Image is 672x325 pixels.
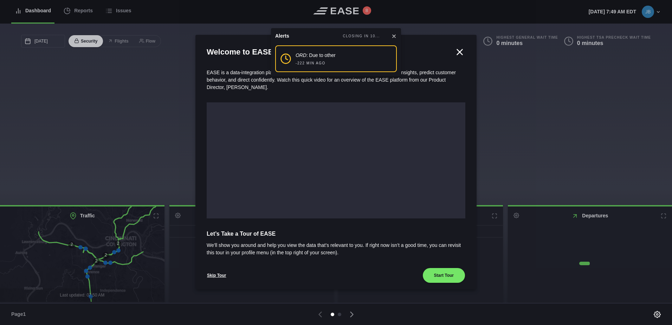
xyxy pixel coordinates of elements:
[207,46,454,58] h2: Welcome to EASE!
[296,52,336,59] div: : Due to other
[207,230,465,238] span: Let’s Take a Tour of EASE
[296,52,306,58] em: ORD
[207,102,465,218] iframe: onboarding
[11,311,29,318] span: Page 1
[296,60,325,66] div: -222 MIN AGO
[207,242,465,256] span: We’ll show you around and help you view the data that’s relevant to you. If right now isn’t a goo...
[207,70,456,90] span: EASE is a data-integration platform for real-time operational responses. Collect key data insight...
[275,32,289,40] div: Alerts
[343,33,380,39] div: CLOSING IN 10...
[207,268,226,283] button: Skip Tour
[422,268,465,283] button: Start Tour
